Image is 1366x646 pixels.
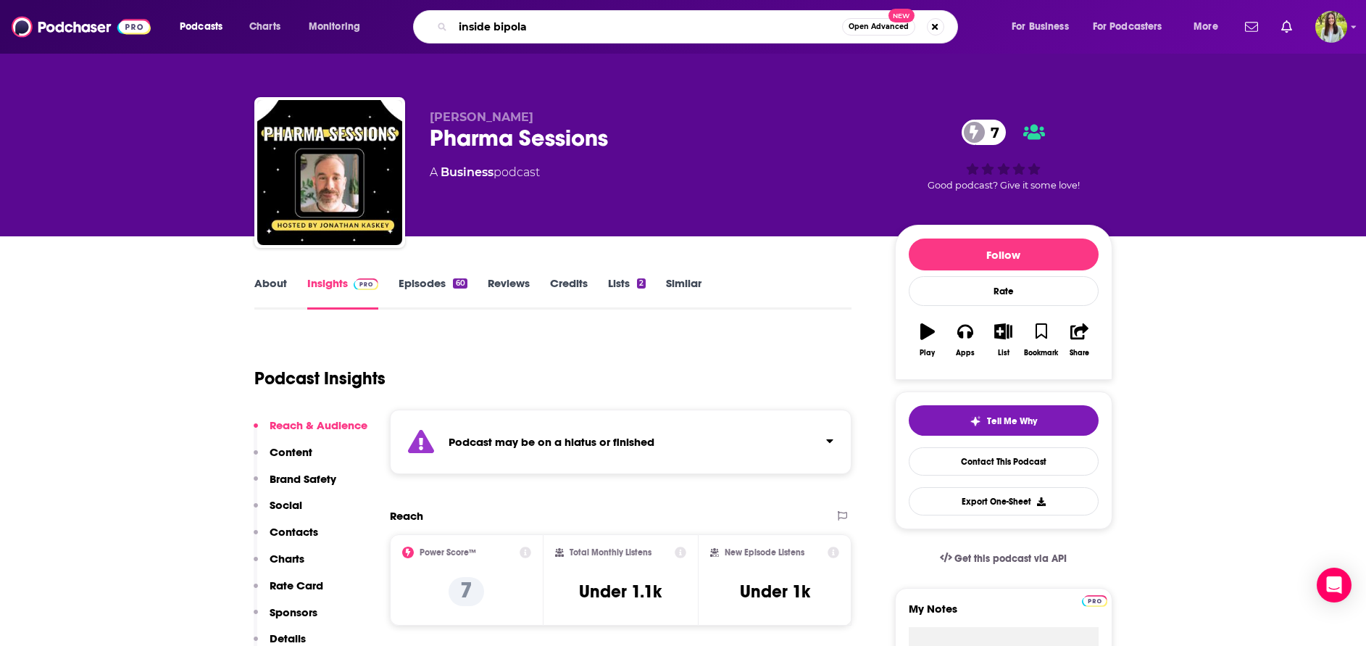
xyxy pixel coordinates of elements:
div: Play [920,349,935,357]
a: Contact This Podcast [909,447,1099,476]
p: Social [270,498,302,512]
button: Social [254,498,302,525]
h2: New Episode Listens [725,547,804,558]
a: 7 [962,120,1007,145]
img: User Profile [1315,11,1347,43]
a: Lists2 [608,276,646,310]
img: Podchaser Pro [354,278,379,290]
img: tell me why sparkle [970,415,981,427]
a: Charts [240,15,289,38]
img: Pharma Sessions [257,100,402,245]
a: Pro website [1082,593,1107,607]
span: New [888,9,915,22]
button: Share [1060,314,1098,366]
span: 7 [976,120,1007,145]
section: Click to expand status details [390,410,852,474]
button: tell me why sparkleTell Me Why [909,405,1099,436]
button: Brand Safety [254,472,336,499]
a: Show notifications dropdown [1239,15,1264,39]
button: Contacts [254,525,318,552]
a: Get this podcast via API [928,541,1079,576]
img: Podchaser Pro [1082,595,1107,607]
p: 7 [449,577,484,606]
span: Charts [249,17,280,37]
div: Open Intercom Messenger [1317,568,1352,602]
button: Rate Card [254,579,323,605]
button: Sponsors [254,605,317,632]
button: Reach & Audience [254,418,367,445]
p: Sponsors [270,605,317,619]
span: Get this podcast via API [954,552,1067,565]
span: For Business [1012,17,1069,37]
a: Show notifications dropdown [1275,15,1298,39]
h2: Total Monthly Listens [570,547,651,558]
span: Tell Me Why [987,415,1037,427]
h1: Podcast Insights [254,368,386,389]
span: Good podcast? Give it some love! [928,180,1080,191]
a: Episodes60 [399,276,467,310]
button: Apps [946,314,984,366]
span: Open Advanced [849,23,909,30]
button: Show profile menu [1315,11,1347,43]
a: Business [441,165,493,179]
button: open menu [1183,15,1236,38]
button: Content [254,445,312,472]
div: A podcast [430,164,540,181]
button: open menu [170,15,241,38]
div: Rate [909,276,1099,306]
p: Details [270,631,306,645]
button: Follow [909,239,1099,270]
input: Search podcasts, credits, & more... [453,15,842,38]
strong: Podcast may be on a hiatus or finished [449,435,654,449]
div: 7Good podcast? Give it some love! [895,110,1112,200]
button: Bookmark [1023,314,1060,366]
h3: Under 1.1k [579,581,662,602]
h2: Reach [390,509,423,523]
label: My Notes [909,602,1099,627]
span: More [1194,17,1218,37]
p: Charts [270,552,304,566]
span: Podcasts [180,17,222,37]
button: Charts [254,552,304,579]
span: Monitoring [309,17,360,37]
span: Logged in as meaghanyoungblood [1315,11,1347,43]
span: For Podcasters [1093,17,1162,37]
p: Brand Safety [270,472,336,486]
p: Rate Card [270,579,323,592]
button: open menu [1083,15,1183,38]
div: 2 [637,278,646,289]
span: [PERSON_NAME] [430,110,533,124]
a: Similar [666,276,701,310]
button: Play [909,314,946,366]
button: open menu [299,15,379,38]
button: open menu [1001,15,1087,38]
button: Export One-Sheet [909,487,1099,515]
div: Share [1070,349,1089,357]
h2: Power Score™ [420,547,476,558]
div: 60 [453,278,467,289]
div: Bookmark [1024,349,1058,357]
a: About [254,276,287,310]
a: Reviews [488,276,530,310]
div: Search podcasts, credits, & more... [427,10,972,44]
p: Contacts [270,525,318,539]
p: Content [270,445,312,459]
div: List [998,349,1009,357]
button: Open AdvancedNew [842,18,915,36]
a: InsightsPodchaser Pro [307,276,379,310]
img: Podchaser - Follow, Share and Rate Podcasts [12,13,151,41]
h3: Under 1k [740,581,810,602]
button: List [984,314,1022,366]
p: Reach & Audience [270,418,367,432]
div: Apps [956,349,975,357]
a: Credits [550,276,588,310]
